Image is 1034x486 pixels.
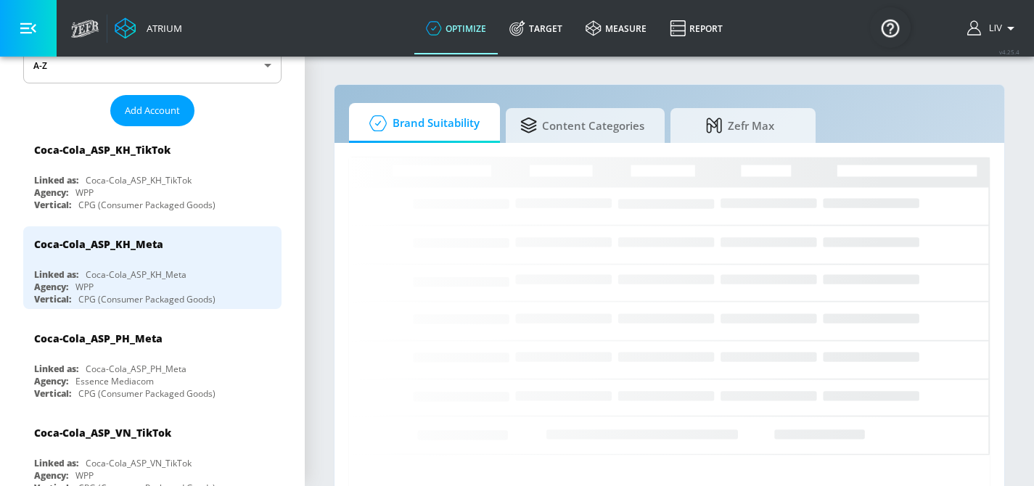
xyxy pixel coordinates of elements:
a: optimize [414,2,498,54]
a: Target [498,2,574,54]
span: Brand Suitability [364,106,480,141]
div: WPP [75,469,94,482]
div: CPG (Consumer Packaged Goods) [78,293,216,305]
div: Coca-Cola_ASP_KH_MetaLinked as:Coca-Cola_ASP_KH_MetaAgency:WPPVertical:CPG (Consumer Packaged Goods) [23,226,282,309]
div: Linked as: [34,363,78,375]
div: CPG (Consumer Packaged Goods) [78,199,216,211]
span: login as: liv.ho@zefr.com [983,23,1002,33]
div: Coca-Cola_ASP_KH_TikTok [34,143,171,157]
div: Coca-Cola_ASP_KH_TikTokLinked as:Coca-Cola_ASP_KH_TikTokAgency:WPPVertical:CPG (Consumer Packaged... [23,132,282,215]
div: Coca-Cola_ASP_KH_Meta [86,268,186,281]
div: Vertical: [34,387,71,400]
button: Add Account [110,95,194,126]
div: Coca-Cola_ASP_PH_Meta [86,363,186,375]
div: Agency: [34,186,68,199]
div: Coca-Cola_ASP_PH_MetaLinked as:Coca-Cola_ASP_PH_MetaAgency:Essence MediacomVertical:CPG (Consumer... [23,321,282,403]
div: Coca-Cola_ASP_KH_TikTok [86,174,192,186]
div: A-Z [23,47,282,83]
span: v 4.25.4 [999,48,1019,56]
div: Essence Mediacom [75,375,154,387]
div: Agency: [34,469,68,482]
div: Coca-Cola_ASP_VN_TikTok [34,426,171,440]
span: Zefr Max [685,108,795,143]
button: Liv [967,20,1019,37]
div: CPG (Consumer Packaged Goods) [78,387,216,400]
div: Agency: [34,375,68,387]
div: Coca-Cola_ASP_KH_Meta [34,237,163,251]
div: WPP [75,186,94,199]
div: Linked as: [34,457,78,469]
div: Vertical: [34,199,71,211]
div: Atrium [141,22,182,35]
span: Content Categories [520,108,644,143]
a: measure [574,2,658,54]
div: Coca-Cola_ASP_VN_TikTok [86,457,192,469]
button: Open Resource Center [870,7,911,48]
div: WPP [75,281,94,293]
a: Atrium [115,17,182,39]
div: Linked as: [34,268,78,281]
a: Report [658,2,734,54]
div: Linked as: [34,174,78,186]
div: Coca-Cola_ASP_PH_Meta [34,331,163,345]
span: Add Account [125,102,180,119]
div: Vertical: [34,293,71,305]
div: Agency: [34,281,68,293]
